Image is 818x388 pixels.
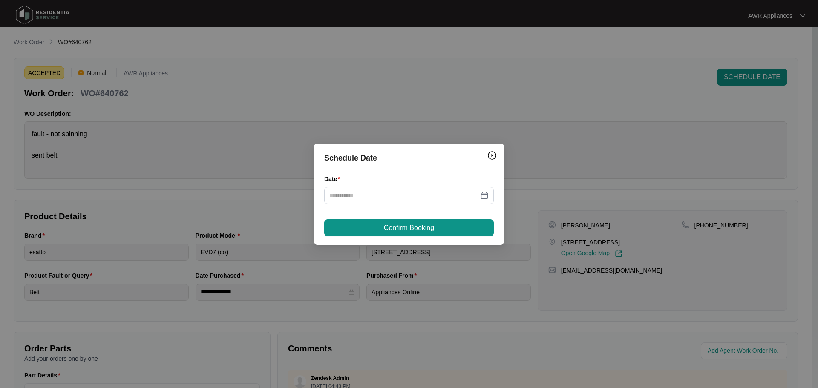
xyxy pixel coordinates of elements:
label: Date [324,175,344,183]
img: closeCircle [487,150,497,161]
input: Date [329,191,478,200]
span: Confirm Booking [384,223,434,233]
button: Confirm Booking [324,219,494,236]
button: Close [485,149,499,162]
div: Schedule Date [324,152,494,164]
